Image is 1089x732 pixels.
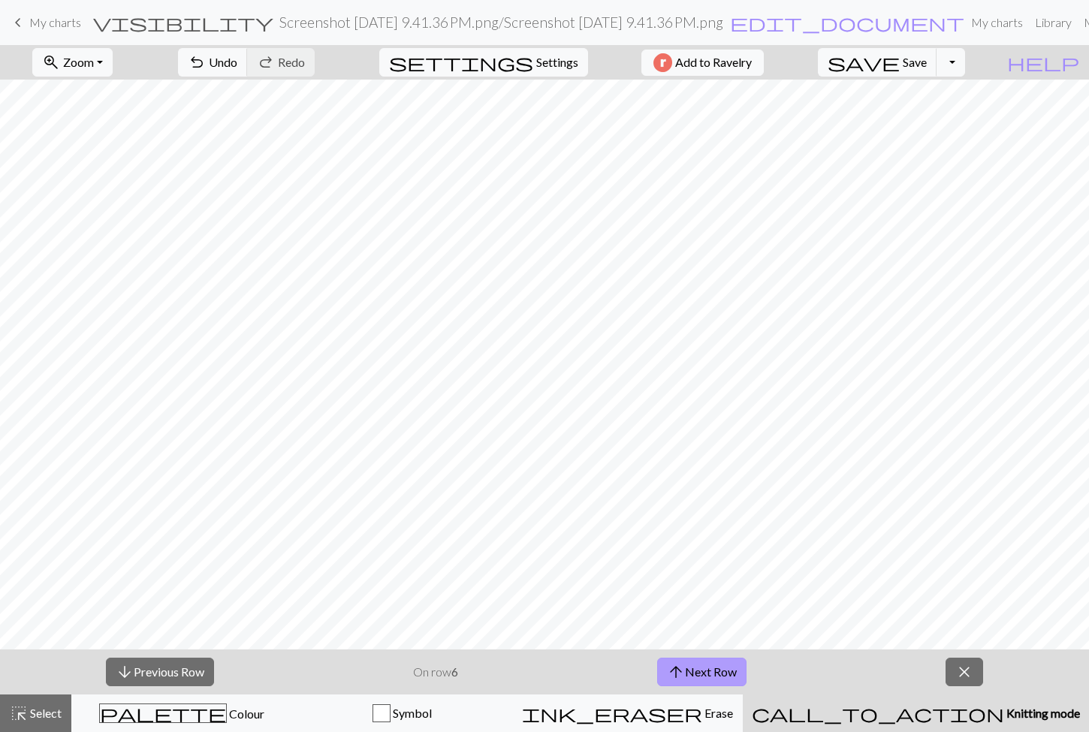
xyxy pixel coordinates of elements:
[10,703,28,724] span: highlight_alt
[209,55,237,69] span: Undo
[29,15,81,29] span: My charts
[9,10,81,35] a: My charts
[641,50,764,76] button: Add to Ravelry
[106,658,214,686] button: Previous Row
[42,52,60,73] span: zoom_in
[32,48,113,77] button: Zoom
[413,663,458,681] p: On row
[955,661,973,682] span: close
[71,694,292,732] button: Colour
[657,658,747,686] button: Next Row
[743,694,1089,732] button: Knitting mode
[279,14,723,31] h2: Screenshot [DATE] 9.41.36 PM.png / Screenshot [DATE] 9.41.36 PM.png
[389,52,533,73] span: settings
[292,694,513,732] button: Symbol
[512,694,743,732] button: Erase
[100,703,226,724] span: palette
[702,706,733,720] span: Erase
[522,703,702,724] span: ink_eraser
[675,53,752,72] span: Add to Ravelry
[667,661,685,682] span: arrow_upward
[379,48,588,77] button: SettingsSettings
[188,52,206,73] span: undo
[28,706,62,720] span: Select
[63,55,94,69] span: Zoom
[536,53,578,71] span: Settings
[227,706,264,721] span: Colour
[451,664,458,679] strong: 6
[116,661,134,682] span: arrow_downward
[730,12,964,33] span: edit_document
[828,52,900,73] span: save
[9,12,27,33] span: keyboard_arrow_left
[818,48,937,77] button: Save
[389,53,533,71] i: Settings
[965,8,1029,38] a: My charts
[391,706,432,720] span: Symbol
[752,703,1004,724] span: call_to_action
[1007,52,1079,73] span: help
[178,48,248,77] button: Undo
[1004,706,1080,720] span: Knitting mode
[903,55,927,69] span: Save
[1029,8,1078,38] a: Library
[93,12,273,33] span: visibility
[653,53,672,72] img: Ravelry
